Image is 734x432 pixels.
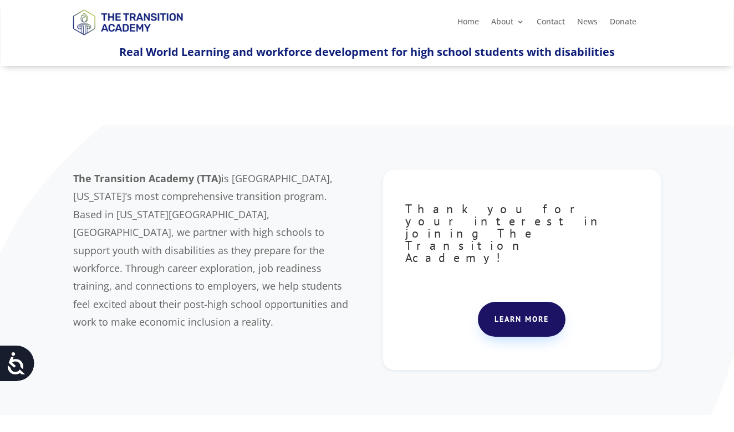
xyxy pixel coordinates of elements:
[68,33,187,44] a: Logo-Noticias
[457,18,479,30] a: Home
[405,201,606,265] span: Thank you for your interest in joining The Transition Academy!
[537,18,565,30] a: Contact
[478,302,565,337] a: Learn more
[73,172,221,185] b: The Transition Academy (TTA)
[68,2,187,42] img: TTA Brand_TTA Primary Logo_Horizontal_Light BG
[491,18,524,30] a: About
[577,18,598,30] a: News
[73,172,348,328] span: is [GEOGRAPHIC_DATA], [US_STATE]’s most comprehensive transition program. Based in [US_STATE][GEO...
[610,18,636,30] a: Donate
[119,44,615,59] span: Real World Learning and workforce development for high school students with disabilities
